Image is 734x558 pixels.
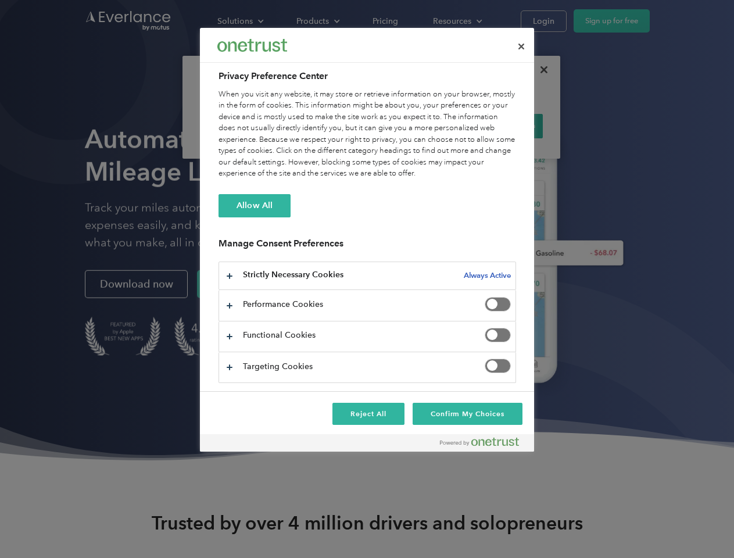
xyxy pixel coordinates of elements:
[219,238,516,256] h3: Manage Consent Preferences
[440,437,519,446] img: Powered by OneTrust Opens in a new Tab
[332,403,404,425] button: Reject All
[219,194,291,217] button: Allow All
[219,89,516,180] div: When you visit any website, it may store or retrieve information on your browser, mostly in the f...
[217,39,287,51] img: Everlance
[200,28,534,452] div: Privacy Preference Center
[200,28,534,452] div: Preference center
[217,34,287,57] div: Everlance
[413,403,522,425] button: Confirm My Choices
[219,69,516,83] h2: Privacy Preference Center
[440,437,528,452] a: Powered by OneTrust Opens in a new Tab
[509,34,534,59] button: Close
